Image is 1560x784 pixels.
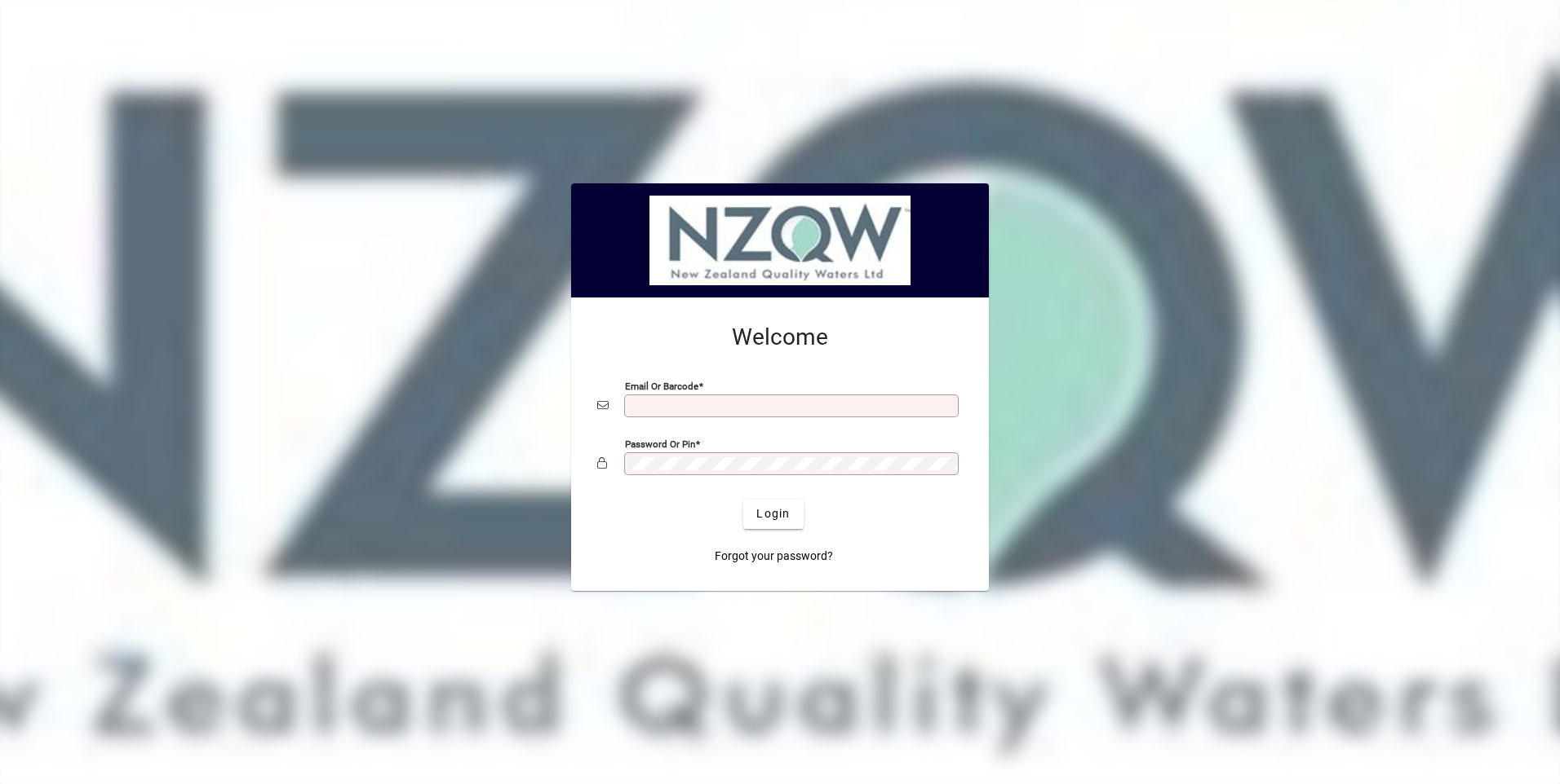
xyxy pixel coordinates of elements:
[715,548,833,565] span: Forgot your password?
[625,380,698,391] mat-label: Email or Barcode
[597,324,963,351] h2: Welcome
[708,542,840,571] a: Forgot your password?
[743,500,803,529] button: Login
[756,505,790,522] span: Login
[625,438,695,449] mat-label: Password or Pin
